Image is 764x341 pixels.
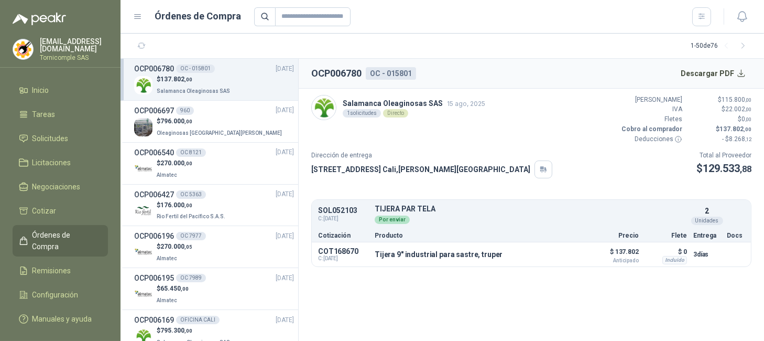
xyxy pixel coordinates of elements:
[157,284,189,294] p: $
[134,189,174,200] h3: OCP006427
[32,133,69,144] span: Solicitudes
[134,147,294,180] a: OCP006540OC 8121[DATE] Company Logo$270.000,00Almatec
[276,315,294,325] span: [DATE]
[696,161,751,177] p: $
[134,63,294,96] a: OCP006780OC - 015801[DATE] Company Logo$137.802,00Salamanca Oleaginosas SAS
[318,207,368,215] p: SOL052103
[318,247,368,255] p: COT168670
[662,256,687,264] div: Incluido
[745,97,751,103] span: ,00
[689,124,751,134] p: $
[693,232,721,239] p: Entrega
[157,172,177,178] span: Almatec
[722,96,751,103] span: 115.800
[176,274,206,282] div: OC 7989
[311,66,362,81] h2: OCP006780
[13,129,108,148] a: Solicitudes
[276,273,294,283] span: [DATE]
[375,250,503,259] p: Tijera 9" industrial para sastre, truper
[619,124,682,134] p: Cobro al comprador
[184,203,192,208] span: ,00
[725,105,751,113] span: 22.002
[689,114,751,124] p: $
[13,153,108,173] a: Licitaciones
[134,314,174,326] h3: OCP006169
[691,217,723,225] div: Unidades
[176,148,206,157] div: OC 8121
[729,135,751,143] span: 8.268
[40,55,108,61] p: Tornicomple SAS
[276,189,294,199] span: [DATE]
[318,232,368,239] p: Cotización
[727,232,745,239] p: Docs
[155,9,242,24] h1: Órdenes de Compra
[160,118,192,125] span: 796.000
[13,177,108,197] a: Negociaciones
[134,63,174,74] h3: OCP006780
[184,77,192,82] span: ,00
[645,246,687,258] p: $ 0
[32,313,92,325] span: Manuales y ayuda
[13,261,108,281] a: Remisiones
[134,272,294,305] a: OCP006195OC 7989[DATE] Company Logo$65.450,00Almatec
[13,13,66,25] img: Logo peakr
[134,76,152,94] img: Company Logo
[134,230,174,242] h3: OCP006196
[619,114,682,124] p: Fletes
[276,147,294,157] span: [DATE]
[160,243,192,250] span: 270.000
[689,104,751,114] p: $
[311,164,530,175] p: [STREET_ADDRESS] Cali , [PERSON_NAME][GEOGRAPHIC_DATA]
[318,255,368,262] span: C: [DATE]
[619,134,682,144] p: Deducciones
[13,80,108,100] a: Inicio
[176,316,220,324] div: OFICINA CALI
[343,109,381,118] div: 1 solicitudes
[32,265,71,276] span: Remisiones
[176,106,194,115] div: 960
[184,244,192,250] span: ,05
[13,309,108,329] a: Manuales y ayuda
[181,286,189,292] span: ,00
[276,105,294,115] span: [DATE]
[32,181,81,193] span: Negociaciones
[13,225,108,257] a: Órdenes de Compra
[134,118,152,136] img: Company Logo
[447,100,485,108] span: 15 ago, 2025
[696,151,751,161] p: Total al Proveedor
[134,243,152,262] img: Company Logo
[675,63,752,84] button: Descargar PDF
[157,326,232,336] p: $
[32,84,49,96] span: Inicio
[157,200,227,210] p: $
[134,201,152,220] img: Company Logo
[689,134,751,144] p: - $
[586,232,639,239] p: Precio
[32,157,71,168] span: Licitaciones
[13,104,108,124] a: Tareas
[157,74,232,84] p: $
[703,162,751,175] span: 129.533
[375,205,687,213] p: TIJERA PAR TELA
[719,125,751,133] span: 137.802
[375,232,580,239] p: Producto
[134,285,152,304] img: Company Logo
[689,95,751,105] p: $
[134,105,174,116] h3: OCP006697
[619,104,682,114] p: IVA
[645,232,687,239] p: Flete
[13,285,108,305] a: Configuración
[586,258,639,263] span: Anticipado
[32,109,56,120] span: Tareas
[13,201,108,221] a: Cotizar
[134,105,294,138] a: OCP006697960[DATE] Company Logo$796.000,00Oleaginosas [GEOGRAPHIC_DATA][PERSON_NAME]
[693,248,721,261] p: 3 días
[276,231,294,241] span: [DATE]
[176,232,206,240] div: OC 7977
[157,214,225,219] span: Rio Fertil del Pacífico S.A.S.
[157,158,192,168] p: $
[13,39,33,59] img: Company Logo
[343,98,485,109] p: Salamanca Oleaginosas SAS
[744,126,751,132] span: ,00
[134,147,174,158] h3: OCP006540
